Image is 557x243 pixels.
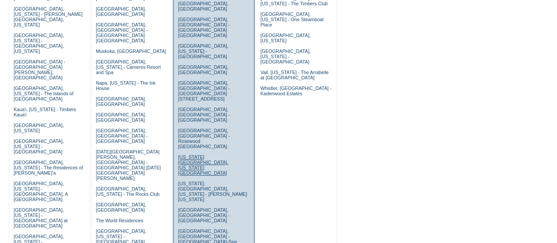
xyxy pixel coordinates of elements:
a: Vail, [US_STATE] - The Arrabelle at [GEOGRAPHIC_DATA] [260,70,328,80]
a: [GEOGRAPHIC_DATA], [GEOGRAPHIC_DATA] - Rosewood [GEOGRAPHIC_DATA] [178,128,229,149]
a: [GEOGRAPHIC_DATA], [US_STATE] - One Steamboat Place [260,11,324,27]
a: [GEOGRAPHIC_DATA], [US_STATE] - [GEOGRAPHIC_DATA] at [GEOGRAPHIC_DATA] [14,207,68,228]
a: [GEOGRAPHIC_DATA], [GEOGRAPHIC_DATA] - [GEOGRAPHIC_DATA] [178,107,229,123]
a: [GEOGRAPHIC_DATA], [US_STATE] - [GEOGRAPHIC_DATA] [260,49,310,64]
a: [GEOGRAPHIC_DATA], [US_STATE] [14,123,64,133]
a: [GEOGRAPHIC_DATA], [US_STATE] - [GEOGRAPHIC_DATA], [US_STATE] [14,33,64,54]
a: Muskoka, [GEOGRAPHIC_DATA] [96,49,166,54]
a: The World Residences [96,218,144,223]
a: [US_STATE][GEOGRAPHIC_DATA], [US_STATE] - [PERSON_NAME] [US_STATE] [178,181,247,202]
a: [GEOGRAPHIC_DATA], [GEOGRAPHIC_DATA] - [GEOGRAPHIC_DATA] [GEOGRAPHIC_DATA] [178,17,229,38]
a: [GEOGRAPHIC_DATA], [GEOGRAPHIC_DATA] [96,6,146,17]
a: Whistler, [GEOGRAPHIC_DATA] - Kadenwood Estates [260,86,331,96]
a: [GEOGRAPHIC_DATA], [US_STATE] - Carneros Resort and Spa [96,59,161,75]
a: Napa, [US_STATE] - The Ink House [96,80,156,91]
a: [GEOGRAPHIC_DATA], [GEOGRAPHIC_DATA] - [GEOGRAPHIC_DATA] [GEOGRAPHIC_DATA] [96,22,148,43]
a: [GEOGRAPHIC_DATA], [GEOGRAPHIC_DATA] [96,112,146,123]
a: [GEOGRAPHIC_DATA] - [GEOGRAPHIC_DATA][PERSON_NAME], [GEOGRAPHIC_DATA] [14,59,65,80]
a: [GEOGRAPHIC_DATA], [US_STATE] - [GEOGRAPHIC_DATA], A [GEOGRAPHIC_DATA] [14,181,68,202]
a: [GEOGRAPHIC_DATA], [US_STATE] - The Residences of [PERSON_NAME]'a [14,160,83,176]
a: [GEOGRAPHIC_DATA], [GEOGRAPHIC_DATA] [96,202,146,213]
a: [GEOGRAPHIC_DATA], [GEOGRAPHIC_DATA] - [GEOGRAPHIC_DATA] [96,128,148,144]
a: [GEOGRAPHIC_DATA], [US_STATE] - The Islands of [GEOGRAPHIC_DATA] [14,86,74,101]
a: [GEOGRAPHIC_DATA], [GEOGRAPHIC_DATA] [178,64,228,75]
a: [GEOGRAPHIC_DATA], [US_STATE] - [PERSON_NAME][GEOGRAPHIC_DATA], [US_STATE] [14,6,83,27]
a: [GEOGRAPHIC_DATA], [GEOGRAPHIC_DATA] [96,96,146,107]
a: [GEOGRAPHIC_DATA], [US_STATE] - [GEOGRAPHIC_DATA] [178,43,228,59]
a: [US_STATE][GEOGRAPHIC_DATA], [US_STATE][GEOGRAPHIC_DATA] [178,154,228,176]
a: [GEOGRAPHIC_DATA], [GEOGRAPHIC_DATA] - [GEOGRAPHIC_DATA][STREET_ADDRESS] [178,80,229,101]
a: [GEOGRAPHIC_DATA], [US_STATE] - [GEOGRAPHIC_DATA] [14,138,64,154]
a: [GEOGRAPHIC_DATA], [US_STATE] [260,33,310,43]
a: [GEOGRAPHIC_DATA], [GEOGRAPHIC_DATA] [178,1,228,11]
a: [GEOGRAPHIC_DATA], [GEOGRAPHIC_DATA] - [GEOGRAPHIC_DATA] [178,207,229,223]
a: [DATE][GEOGRAPHIC_DATA][PERSON_NAME], [GEOGRAPHIC_DATA] - [GEOGRAPHIC_DATA] [DATE][GEOGRAPHIC_DAT... [96,149,161,181]
a: Kaua'i, [US_STATE] - Timbers Kaua'i [14,107,76,117]
a: [GEOGRAPHIC_DATA], [US_STATE] - The Rocks Club [96,186,160,197]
